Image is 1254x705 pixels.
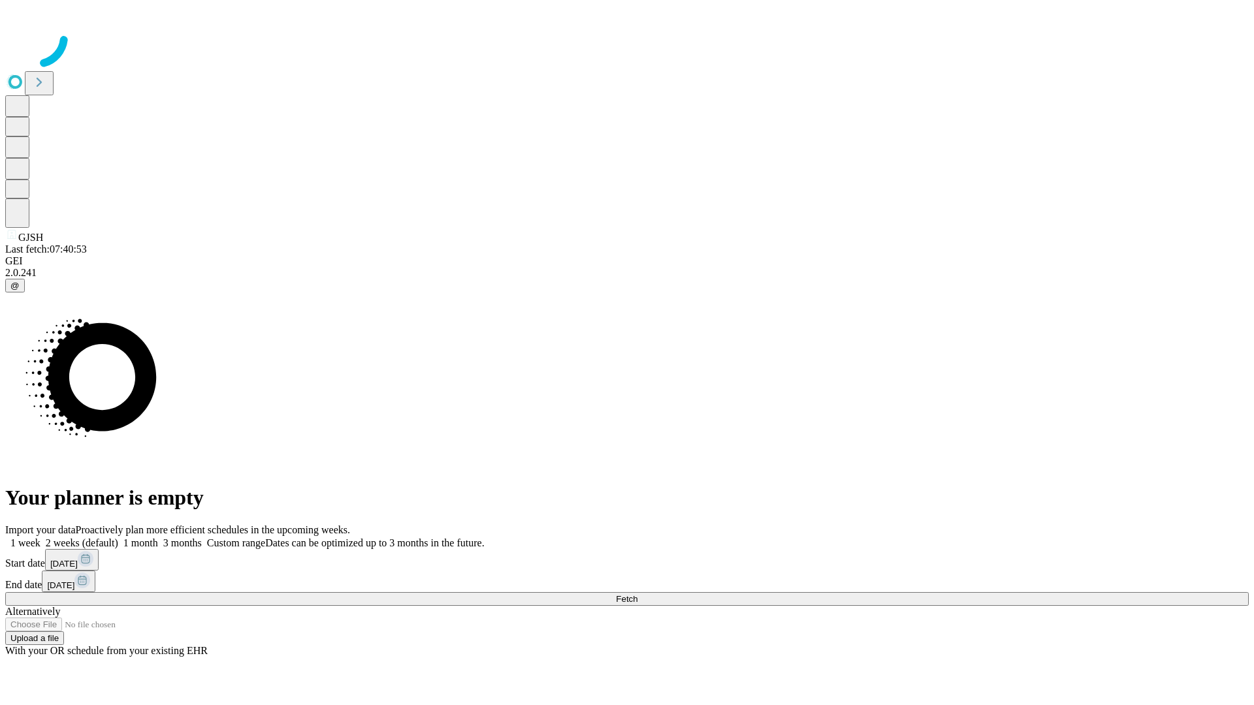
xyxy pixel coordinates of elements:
[5,255,1249,267] div: GEI
[163,537,202,548] span: 3 months
[42,571,95,592] button: [DATE]
[5,524,76,535] span: Import your data
[18,232,43,243] span: GJSH
[10,537,40,548] span: 1 week
[265,537,484,548] span: Dates can be optimized up to 3 months in the future.
[45,549,99,571] button: [DATE]
[50,559,78,569] span: [DATE]
[5,571,1249,592] div: End date
[207,537,265,548] span: Custom range
[5,243,87,255] span: Last fetch: 07:40:53
[5,592,1249,606] button: Fetch
[47,580,74,590] span: [DATE]
[5,549,1249,571] div: Start date
[5,267,1249,279] div: 2.0.241
[46,537,118,548] span: 2 weeks (default)
[616,594,637,604] span: Fetch
[123,537,158,548] span: 1 month
[10,281,20,290] span: @
[5,279,25,292] button: @
[5,486,1249,510] h1: Your planner is empty
[76,524,350,535] span: Proactively plan more efficient schedules in the upcoming weeks.
[5,631,64,645] button: Upload a file
[5,606,60,617] span: Alternatively
[5,645,208,656] span: With your OR schedule from your existing EHR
